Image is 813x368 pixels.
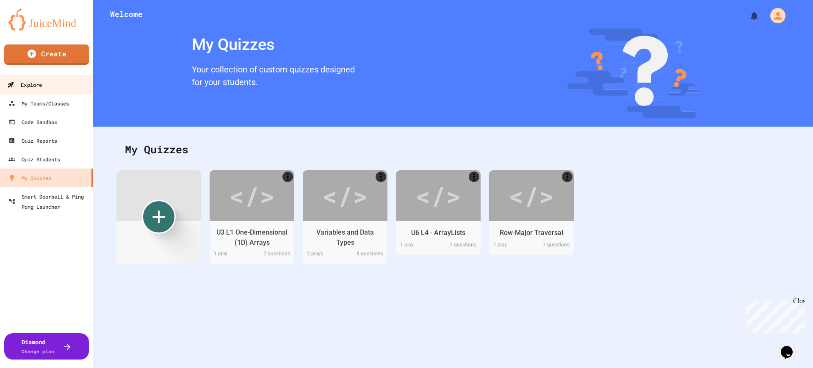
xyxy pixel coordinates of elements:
[8,117,57,127] div: Code Sandbox
[777,334,805,360] iframe: chat widget
[469,172,479,182] a: More
[3,3,58,54] div: Chat with us now!Close
[216,227,288,248] div: U3 L1 One-Dimensional (1D) Arrays
[142,200,176,234] div: Create new
[229,177,275,215] div: </>
[345,250,387,260] div: 8 questions
[376,172,386,182] a: More
[500,228,563,238] div: Row-Major Traversal
[8,136,57,146] div: Quiz Reports
[733,8,761,23] div: My Notifications
[415,177,461,215] div: </>
[438,241,481,251] div: 7 questions
[761,6,788,25] div: My Account
[396,241,438,251] div: 1 play
[22,348,54,354] span: Change plan
[282,172,293,182] a: More
[322,177,368,215] div: </>
[4,44,89,65] a: Create
[8,191,90,212] div: Smart Doorbell & Ping Pong Launcher
[8,98,69,108] div: My Teams/Classes
[8,154,60,164] div: Quiz Students
[411,228,465,238] div: U6 L4 - ArrayLists
[489,241,531,251] div: 1 play
[252,250,294,260] div: 7 questions
[188,28,359,61] div: My Quizzes
[567,28,699,118] img: banner-image-my-quizzes.png
[531,241,574,251] div: 7 questions
[4,333,89,360] button: DiamondChange plan
[509,177,554,215] div: </>
[22,338,54,355] div: Diamond
[309,227,381,248] div: Variables and Data Types
[116,133,790,166] div: My Quizzes
[188,61,359,93] div: Your collection of custom quizzes designed for your students.
[303,250,345,260] div: 2 play s
[562,172,572,182] a: More
[7,80,42,90] div: Explore
[8,173,51,183] div: My Quizzes
[8,8,85,30] img: logo-orange.svg
[743,297,805,333] iframe: chat widget
[210,250,252,260] div: 1 play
